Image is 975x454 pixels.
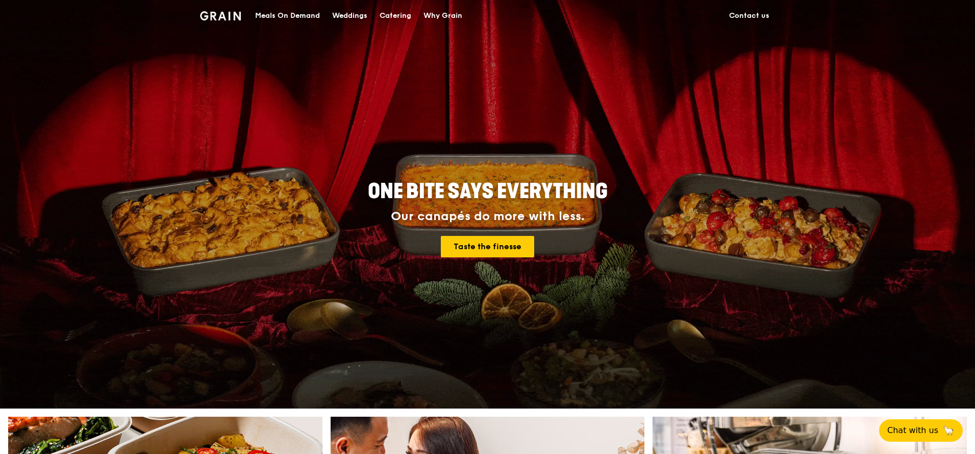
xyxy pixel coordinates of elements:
[423,1,462,31] div: Why Grain
[380,1,411,31] div: Catering
[887,424,938,437] span: Chat with us
[723,1,776,31] a: Contact us
[368,179,608,204] span: ONE BITE SAYS EVERYTHING
[304,209,671,224] div: Our canapés do more with less.
[441,236,534,257] a: Taste the finesse
[373,1,417,31] a: Catering
[326,1,373,31] a: Weddings
[200,11,241,20] img: Grain
[255,1,320,31] div: Meals On Demand
[417,1,468,31] a: Why Grain
[879,419,963,442] button: Chat with us🦙
[332,1,367,31] div: Weddings
[942,424,955,437] span: 🦙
